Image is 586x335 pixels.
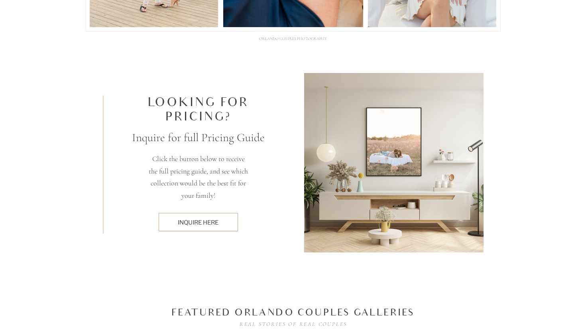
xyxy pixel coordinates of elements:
a: inquire here [163,218,234,227]
h2: Orlando Couples Photography [251,36,335,43]
h2: looking for pricing? [147,96,250,126]
h3: Inquire for full Pricing Guide [131,129,265,146]
p: Click the button below to receive the full pricing guide, and see which collection would be the b... [147,153,249,203]
h3: real stories of real Couples [233,320,354,327]
h2: featured Orlando Couples galleries [171,305,415,316]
